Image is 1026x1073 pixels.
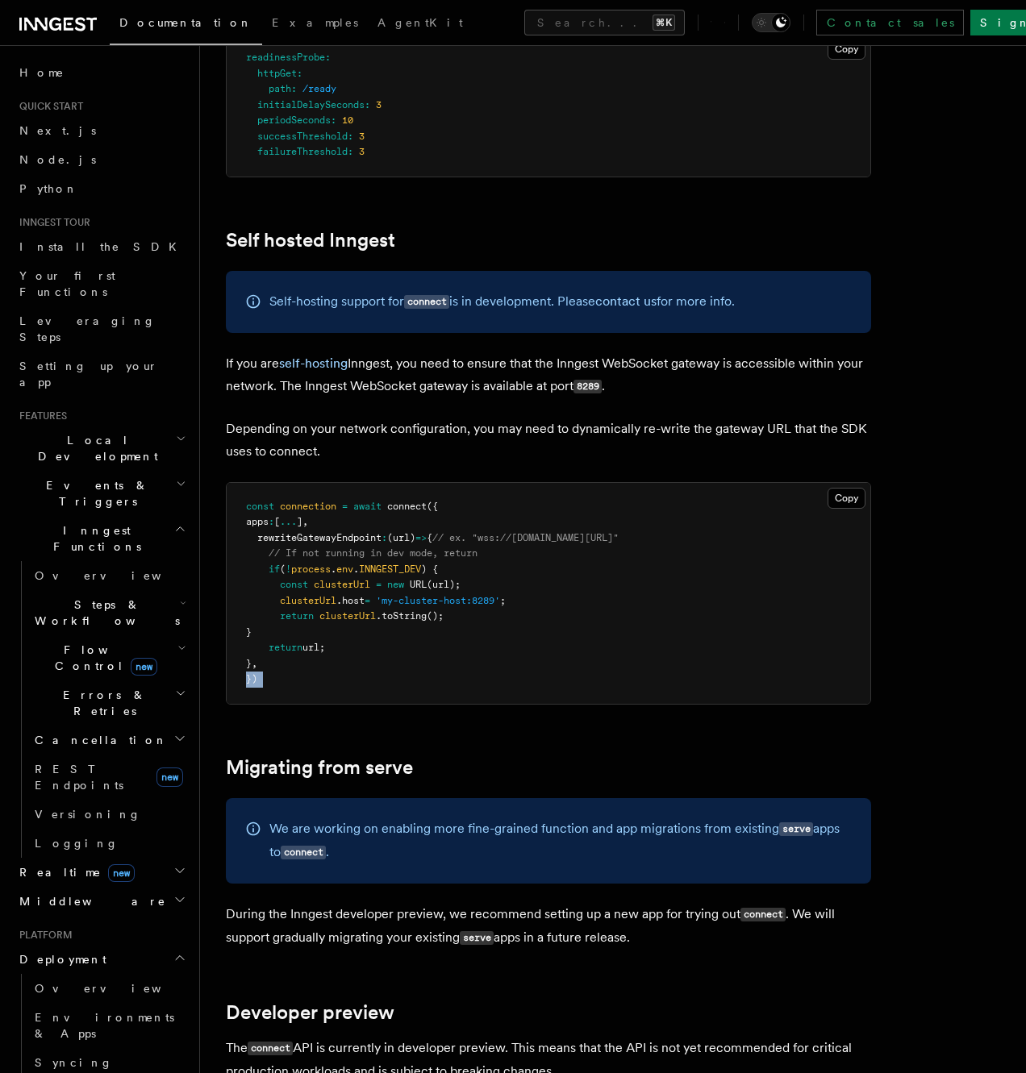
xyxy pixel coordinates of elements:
span: httpGet [257,68,297,79]
code: connect [248,1042,293,1055]
span: Middleware [13,893,166,909]
span: Install the SDK [19,240,186,253]
span: Python [19,182,78,195]
span: /ready [302,83,336,94]
span: : [331,114,336,126]
button: Steps & Workflows [28,590,190,635]
span: Realtime [13,864,135,880]
span: Platform [13,929,73,942]
span: // ex. "wss://[DOMAIN_NAME][URL]" [432,532,619,543]
a: Overview [28,974,190,1003]
span: connect [387,501,427,512]
span: const [280,579,308,590]
span: } [246,626,252,638]
span: await [353,501,382,512]
span: = [342,501,348,512]
a: AgentKit [368,5,473,44]
p: Self-hosting support for is in development. Please for more info. [269,290,735,314]
span: Examples [272,16,358,29]
span: Flow Control [28,642,177,674]
span: (url); [427,579,461,590]
span: readinessProbe [246,52,325,63]
span: new [387,579,404,590]
span: // If not running in dev mode, return [269,547,478,559]
span: REST Endpoints [35,763,123,792]
span: : [269,516,274,527]
span: periodSeconds [257,114,331,126]
span: (url) [387,532,415,543]
a: Next.js [13,116,190,145]
button: Search...⌘K [524,10,685,35]
span: . [353,564,359,575]
span: connection [280,501,336,512]
a: Setting up your app [13,351,190,397]
a: Versioning [28,800,190,829]
a: Logging [28,829,190,858]
span: Leveraging Steps [19,314,156,343]
span: clusterUrl [319,610,376,622]
span: Overview [35,569,201,582]
span: rewriteGatewayEndpoint [257,532,382,543]
a: self-hosting [279,356,348,371]
span: Node.js [19,153,96,166]
button: Toggle dark mode [752,13,790,32]
span: : [297,68,302,79]
span: Deployment [13,951,106,967]
span: failureThreshold [257,146,348,157]
span: ; [500,595,506,606]
code: connect [281,846,326,859]
span: = [376,579,382,590]
span: : [325,52,331,63]
span: : [348,131,353,142]
button: Copy [828,39,865,60]
span: Documentation [119,16,252,29]
button: Local Development [13,426,190,471]
span: .toString [376,610,427,622]
span: Environments & Apps [35,1011,174,1040]
a: Developer preview [226,1001,394,1024]
button: Deployment [13,945,190,974]
span: new [108,864,135,882]
p: Depending on your network configuration, you may need to dynamically re-write the gateway URL tha... [226,418,871,463]
span: URL [410,579,427,590]
span: : [382,532,387,543]
span: : [365,99,370,110]
span: (); [427,610,444,622]
a: Install the SDK [13,232,190,261]
span: env [336,564,353,575]
span: Steps & Workflows [28,597,180,629]
span: Next.js [19,124,96,137]
span: ... [280,516,297,527]
span: . [331,564,336,575]
span: clusterUrl [280,595,336,606]
span: Cancellation [28,732,168,748]
span: Inngest Functions [13,522,174,555]
a: Migrating from serve [226,756,413,779]
span: [ [274,516,280,527]
kbd: ⌘K [653,15,675,31]
span: url; [302,642,325,653]
p: During the Inngest developer preview, we recommend setting up a new app for trying out . We will ... [226,903,871,950]
span: Local Development [13,432,176,464]
span: Your first Functions [19,269,115,298]
span: clusterUrl [314,579,370,590]
a: Environments & Apps [28,1003,190,1048]
code: connect [404,295,449,309]
span: .host [336,595,365,606]
span: Overview [35,982,201,995]
span: }) [246,673,257,684]
span: Versioning [35,808,141,821]
span: = [365,595,370,606]
span: path [269,83,291,94]
span: new [131,658,157,676]
span: { [427,532,432,543]
span: Features [13,410,67,422]
span: Logging [35,837,119,850]
span: => [415,532,427,543]
code: connect [740,908,786,921]
button: Middleware [13,887,190,916]
code: serve [779,822,813,836]
a: REST Endpointsnew [28,755,190,800]
button: Flow Controlnew [28,635,190,680]
span: process [291,564,331,575]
